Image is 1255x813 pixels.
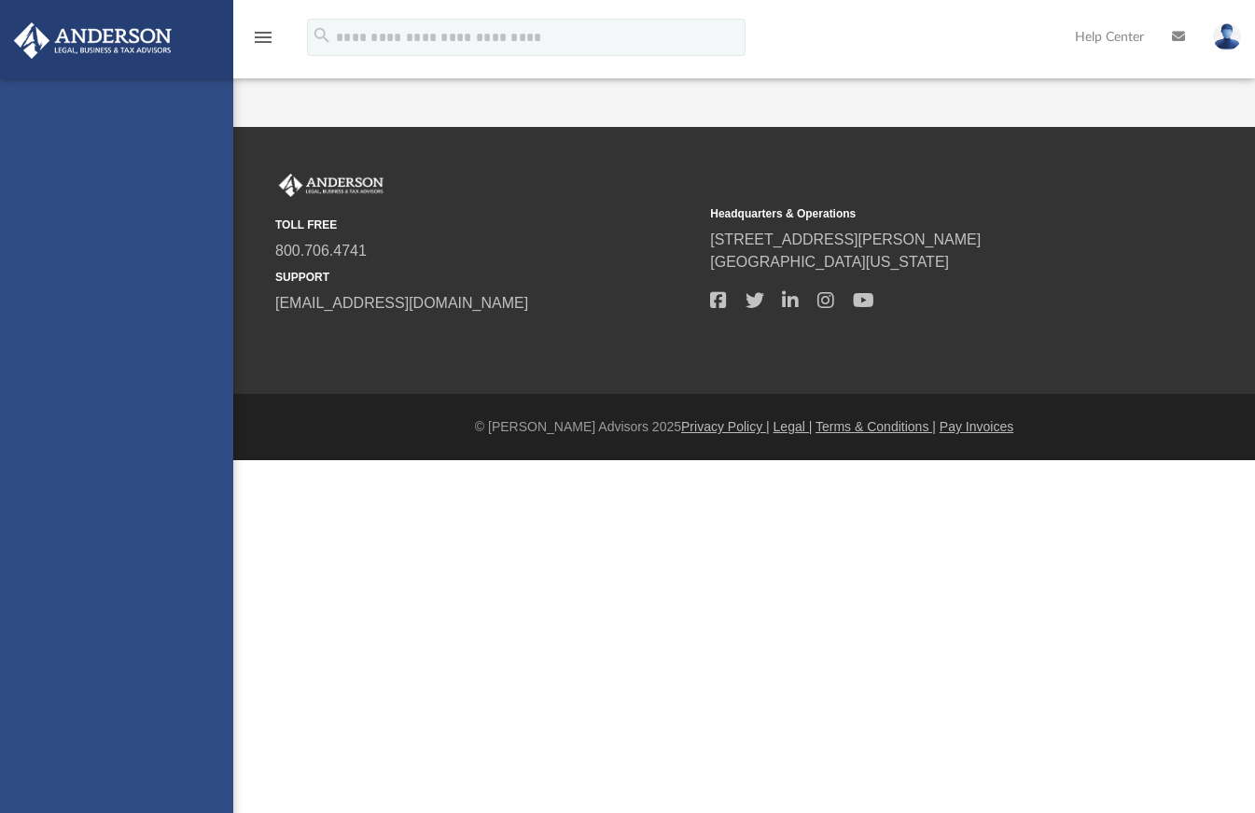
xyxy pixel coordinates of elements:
a: [GEOGRAPHIC_DATA][US_STATE] [710,254,949,270]
a: Pay Invoices [940,419,1013,434]
a: [EMAIL_ADDRESS][DOMAIN_NAME] [275,295,528,311]
a: Legal | [774,419,813,434]
div: © [PERSON_NAME] Advisors 2025 [233,417,1255,437]
a: menu [252,35,274,49]
a: Terms & Conditions | [816,419,936,434]
a: Privacy Policy | [681,419,770,434]
img: Anderson Advisors Platinum Portal [8,22,177,59]
i: menu [252,26,274,49]
i: search [312,25,332,46]
img: Anderson Advisors Platinum Portal [275,174,387,198]
a: 800.706.4741 [275,243,367,259]
a: [STREET_ADDRESS][PERSON_NAME] [710,231,981,247]
img: User Pic [1213,23,1241,50]
small: Headquarters & Operations [710,205,1132,222]
small: SUPPORT [275,269,697,286]
small: TOLL FREE [275,217,697,233]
